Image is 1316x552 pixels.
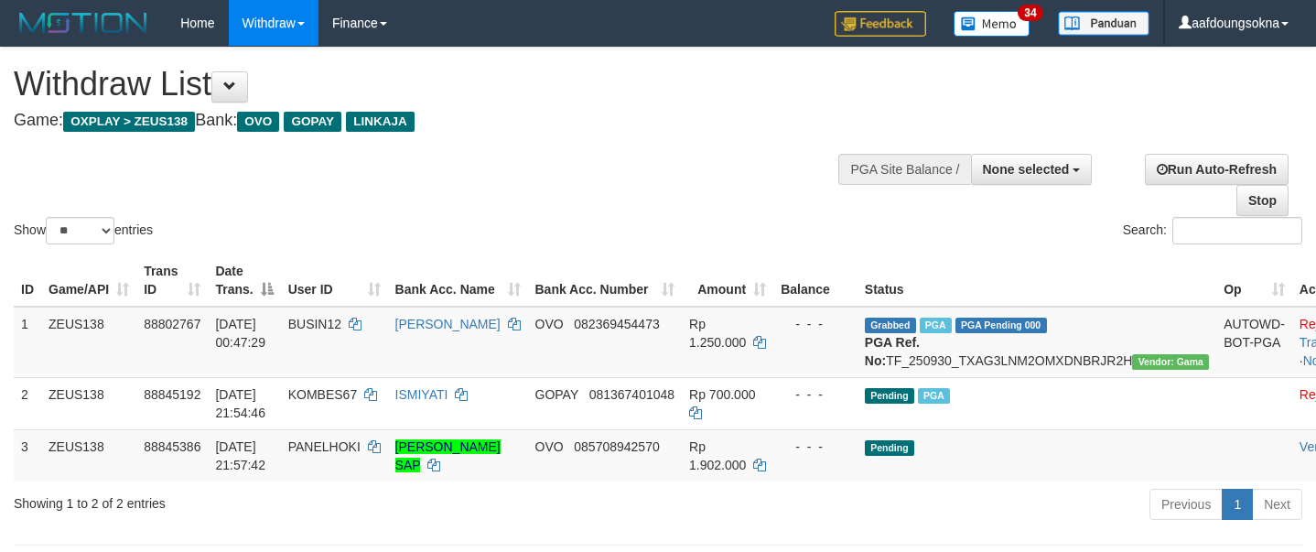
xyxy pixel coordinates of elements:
a: Stop [1236,185,1289,216]
th: Bank Acc. Number: activate to sort column ascending [528,254,683,307]
a: [PERSON_NAME] [395,317,501,331]
div: - - - [781,438,850,456]
span: Pending [865,388,914,404]
span: BUSIN12 [288,317,341,331]
a: Run Auto-Refresh [1145,154,1289,185]
span: Marked by aafsreyleap [918,388,950,404]
label: Search: [1123,217,1302,244]
span: LINKAJA [346,112,415,132]
span: GOPAY [535,387,578,402]
td: 1 [14,307,41,378]
span: Grabbed [865,318,916,333]
span: Rp 700.000 [689,387,755,402]
span: Copy 081367401048 to clipboard [589,387,674,402]
span: Rp 1.250.000 [689,317,746,350]
th: User ID: activate to sort column ascending [281,254,388,307]
span: [DATE] 00:47:29 [215,317,265,350]
h4: Game: Bank: [14,112,859,130]
div: - - - [781,385,850,404]
th: ID [14,254,41,307]
span: Rp 1.902.000 [689,439,746,472]
td: TF_250930_TXAG3LNM2OMXDNBRJR2H [858,307,1216,378]
td: ZEUS138 [41,307,136,378]
td: ZEUS138 [41,377,136,429]
label: Show entries [14,217,153,244]
th: Amount: activate to sort column ascending [682,254,773,307]
th: Status [858,254,1216,307]
a: Previous [1149,489,1223,520]
img: MOTION_logo.png [14,9,153,37]
img: panduan.png [1058,11,1149,36]
a: ISMIYATI [395,387,448,402]
th: Balance [773,254,858,307]
span: PANELHOKI [288,439,361,454]
span: OVO [535,439,564,454]
th: Bank Acc. Name: activate to sort column ascending [388,254,528,307]
div: Showing 1 to 2 of 2 entries [14,487,534,513]
span: 34 [1018,5,1042,21]
span: OXPLAY > ZEUS138 [63,112,195,132]
span: [DATE] 21:57:42 [215,439,265,472]
div: - - - [781,315,850,333]
span: Pending [865,440,914,456]
span: OVO [237,112,279,132]
div: PGA Site Balance / [838,154,970,185]
a: Next [1252,489,1302,520]
td: ZEUS138 [41,429,136,482]
a: [PERSON_NAME] SAP [395,439,501,472]
span: Copy 085708942570 to clipboard [574,439,659,454]
a: 1 [1222,489,1253,520]
b: PGA Ref. No: [865,335,920,368]
th: Op: activate to sort column ascending [1216,254,1292,307]
span: 88845192 [144,387,200,402]
img: Feedback.jpg [835,11,926,37]
th: Trans ID: activate to sort column ascending [136,254,208,307]
th: Date Trans.: activate to sort column descending [208,254,280,307]
span: [DATE] 21:54:46 [215,387,265,420]
span: 88845386 [144,439,200,454]
td: 2 [14,377,41,429]
span: GOPAY [284,112,341,132]
span: Vendor URL: https://trx31.1velocity.biz [1132,354,1209,370]
span: OVO [535,317,564,331]
span: KOMBES67 [288,387,357,402]
select: Showentries [46,217,114,244]
td: 3 [14,429,41,482]
span: Copy 082369454473 to clipboard [574,317,659,331]
span: 88802767 [144,317,200,331]
span: PGA Pending [955,318,1047,333]
span: None selected [983,162,1070,177]
span: Marked by aafsreyleap [920,318,952,333]
td: AUTOWD-BOT-PGA [1216,307,1292,378]
h1: Withdraw List [14,66,859,103]
th: Game/API: activate to sort column ascending [41,254,136,307]
button: None selected [971,154,1093,185]
input: Search: [1172,217,1302,244]
img: Button%20Memo.svg [954,11,1030,37]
